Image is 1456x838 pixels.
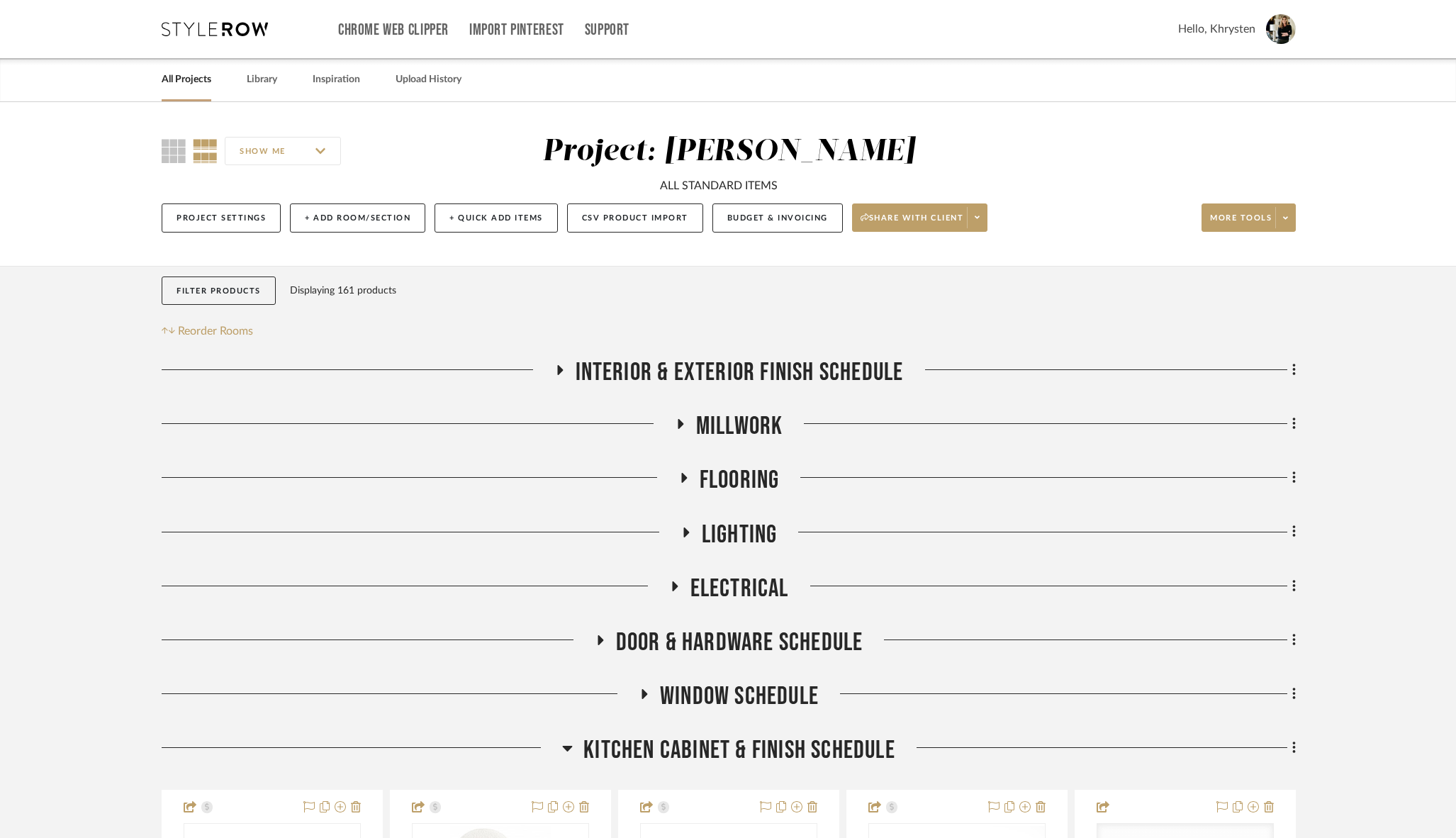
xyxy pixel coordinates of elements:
div: Displaying 161 products [290,276,396,305]
span: Hello, Khrysten [1178,21,1255,38]
button: Share with client [852,203,988,232]
span: Door & Hardware Schedule [616,627,863,658]
span: Electrical [690,574,789,604]
button: Budget & Invoicing [712,203,843,233]
a: Support [585,24,629,36]
span: Flooring [700,465,780,496]
a: Inspiration [313,70,360,89]
button: More tools [1202,203,1296,232]
span: Window Schedule [660,681,819,712]
span: Millwork [696,411,783,442]
span: Reorder Rooms [178,323,253,340]
a: Upload History [396,70,461,89]
a: Import Pinterest [469,24,564,36]
div: ALL STANDARD ITEMS [660,177,778,194]
button: CSV Product Import [567,203,703,233]
div: Project: [PERSON_NAME] [542,137,915,167]
button: Project Settings [162,203,281,233]
a: All Projects [162,70,211,89]
span: More tools [1210,213,1272,234]
button: Filter Products [162,276,276,306]
img: avatar [1266,14,1296,44]
span: Interior & Exterior Finish Schedule [576,357,904,388]
a: Library [247,70,277,89]
button: + Quick Add Items [435,203,558,233]
span: Kitchen Cabinet & Finish Schedule [583,735,895,766]
span: Lighting [702,520,778,550]
span: Share with client [861,213,964,234]
button: + Add Room/Section [290,203,425,233]
button: Reorder Rooms [162,323,253,340]
a: Chrome Web Clipper [338,24,449,36]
